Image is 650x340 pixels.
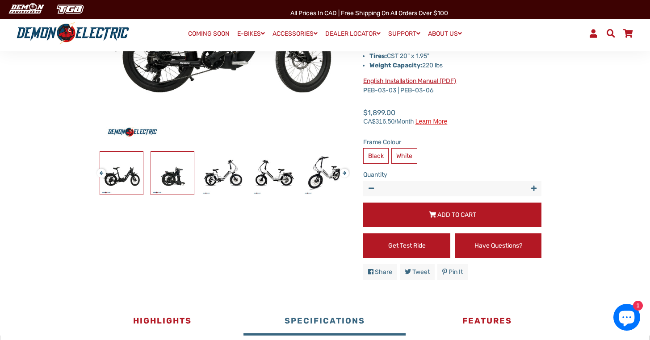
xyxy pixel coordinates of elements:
a: ABOUT US [425,27,465,40]
label: Frame Colour [363,137,541,147]
img: Rebel Folding eBike - Demon Electric [151,152,194,195]
img: Rebel Folding eBike - Demon Electric [202,152,245,195]
a: E-BIKES [234,27,268,40]
button: Previous [97,164,102,174]
a: Have Questions? [455,233,542,258]
span: All Prices in CAD | Free shipping on all orders over $100 [290,9,448,17]
button: Increase item quantity by one [526,181,541,196]
strong: Weight Capacity: [369,62,422,69]
a: DEALER LOCATOR [322,27,384,40]
span: Add to Cart [437,211,476,219]
img: TGB Canada [52,2,88,17]
a: SUPPORT [385,27,424,40]
button: Highlights [81,309,243,336]
button: Reduce item quantity by one [363,181,379,196]
img: Rebel Folding eBike - Demon Electric [100,152,143,195]
span: $1,899.00 [363,108,447,124]
li: 220 lbs [369,61,541,70]
button: Add to Cart [363,203,541,227]
span: Tweet [412,268,430,276]
label: Black [363,148,389,164]
label: Quantity [363,170,541,179]
strong: Tires: [369,52,387,60]
span: Pin it [449,268,463,276]
a: COMING SOON [185,28,233,40]
a: ACCESSORIES [269,27,321,40]
button: Specifications [243,309,406,336]
label: White [391,148,417,164]
button: Features [406,309,568,336]
input: quantity [363,181,541,196]
p: PEB-03-03 | PEB-03-06 [363,76,541,95]
a: Get Test Ride [363,233,450,258]
li: CST 20" x 1.95" [369,51,541,61]
img: Rebel Folding eBike - Demon Electric [253,152,296,195]
span: Share [375,268,392,276]
button: Next [340,164,345,174]
img: Demon Electric logo [13,22,132,45]
inbox-online-store-chat: Shopify online store chat [611,304,643,333]
img: Rebel Folding eBike - Demon Electric [304,152,347,195]
a: English Installation Manual (PDF) [363,77,456,85]
img: Demon Electric [4,2,47,17]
